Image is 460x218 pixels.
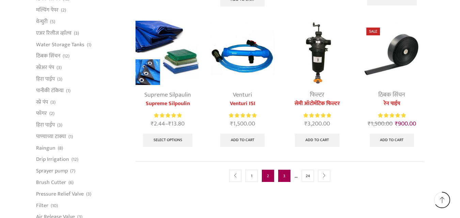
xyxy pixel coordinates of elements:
[220,134,265,147] a: Add to cart: “Venturi ISI”
[378,112,406,119] span: Rated out of 5
[285,100,349,108] a: सेमी ऑटोमॅटिक फिल्टर
[395,119,398,129] span: ₹
[61,7,66,14] span: (2)
[304,119,307,129] span: ₹
[36,154,69,165] a: Drip Irrigation
[36,50,60,62] a: ठिबक सिंचन
[50,18,55,25] span: (5)
[278,170,290,182] a: Page 3
[36,131,66,142] a: पाण्याच्या टाक्या
[233,90,252,100] a: Venturi
[303,112,331,119] div: Rated 5.00 out of 5
[168,119,171,129] span: ₹
[36,62,54,73] a: स्प्रेअर पंप
[210,100,274,108] a: Venturi ISI
[136,161,424,190] nav: Product Pagination
[144,90,191,100] a: Supreme Silpaulin
[36,200,48,211] a: Filter
[51,202,58,209] span: (10)
[68,133,73,140] span: (1)
[154,112,181,119] span: Rated out of 5
[58,145,63,152] span: (8)
[74,30,79,37] span: (3)
[63,53,69,60] span: (12)
[295,171,298,180] span: …
[230,119,255,129] bdi: 1,500.00
[57,76,62,83] span: (3)
[360,100,424,108] a: रेन पाईप
[310,90,324,100] a: फिल्टर
[36,142,55,154] a: Raingun
[295,134,339,147] a: Add to cart: “सेमी ऑटोमॅटिक फिल्टर”
[303,112,331,119] span: Rated out of 5
[36,39,84,50] a: Water Storage Tanks
[368,119,371,129] span: ₹
[136,119,200,129] span: –
[36,165,68,177] a: Sprayer pump
[36,73,55,85] a: हिरा पाईप
[36,16,48,28] a: वेन्चुरी
[168,119,185,129] bdi: 13.80
[304,119,330,129] bdi: 3,200.00
[302,170,314,182] a: Page 24
[50,99,55,106] span: (3)
[136,100,200,108] a: Supreme Silpoulin
[36,85,64,96] a: पानीकी टंकिया
[68,179,74,186] span: (6)
[378,112,406,119] div: Rated 5.00 out of 5
[36,4,59,16] a: मल्चिंग पेपर
[36,108,47,119] a: फॉगर
[245,170,258,182] a: Page 1
[285,21,349,85] img: Semi Automatic Screen Filter
[154,112,181,119] div: Rated 5.00 out of 5
[87,41,91,48] span: (1)
[143,134,193,147] a: Select options for “Supreme Silpoulin”
[36,27,72,39] a: एअर रिलीज व्हाॅल्व
[378,90,405,100] a: ठिबक सिंचन
[229,112,256,119] div: Rated 5.00 out of 5
[229,112,256,119] span: Rated out of 5
[66,87,70,94] span: (1)
[360,21,424,85] img: Heera Rain Pipe
[36,119,55,131] a: हिरा पाईप
[370,134,414,147] a: Add to cart: “रेन पाईप”
[57,64,62,71] span: (3)
[49,110,54,117] span: (2)
[366,28,380,35] span: Sale
[36,96,48,108] a: स्प्रे पंप
[230,119,233,129] span: ₹
[70,168,75,174] span: (7)
[151,119,154,129] span: ₹
[210,21,274,85] img: Venturi ISI
[368,119,393,129] bdi: 1,500.00
[36,177,66,188] a: Brush Cutter
[136,21,200,85] img: Supreme Silpoulin
[57,122,62,129] span: (3)
[36,188,84,200] a: Pressure Relief Valve
[86,191,91,198] span: (3)
[151,119,165,129] bdi: 2.44
[395,119,416,129] bdi: 900.00
[262,170,274,182] span: Page 2
[72,156,78,163] span: (12)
